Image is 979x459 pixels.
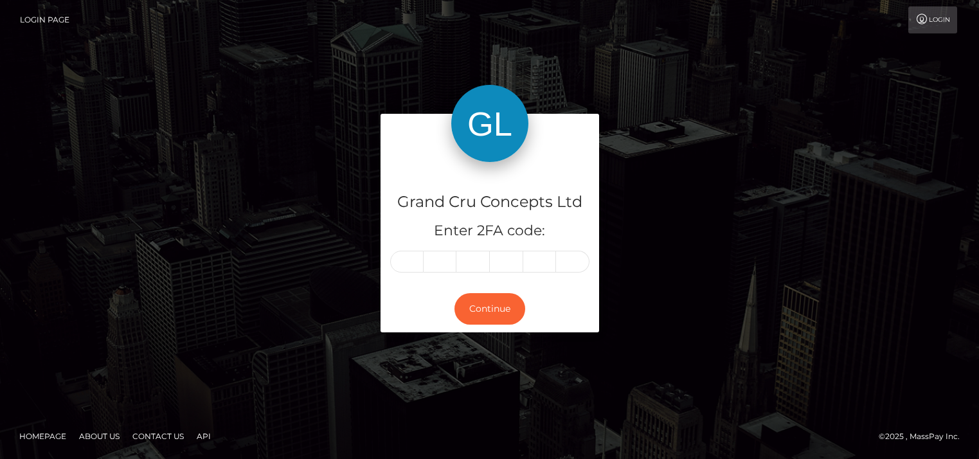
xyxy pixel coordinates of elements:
[127,426,189,446] a: Contact Us
[879,429,969,444] div: © 2025 , MassPay Inc.
[192,426,216,446] a: API
[908,6,957,33] a: Login
[451,85,528,162] img: Grand Cru Concepts Ltd
[390,191,589,213] h4: Grand Cru Concepts Ltd
[454,293,525,325] button: Continue
[390,221,589,241] h5: Enter 2FA code:
[74,426,125,446] a: About Us
[14,426,71,446] a: Homepage
[20,6,69,33] a: Login Page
